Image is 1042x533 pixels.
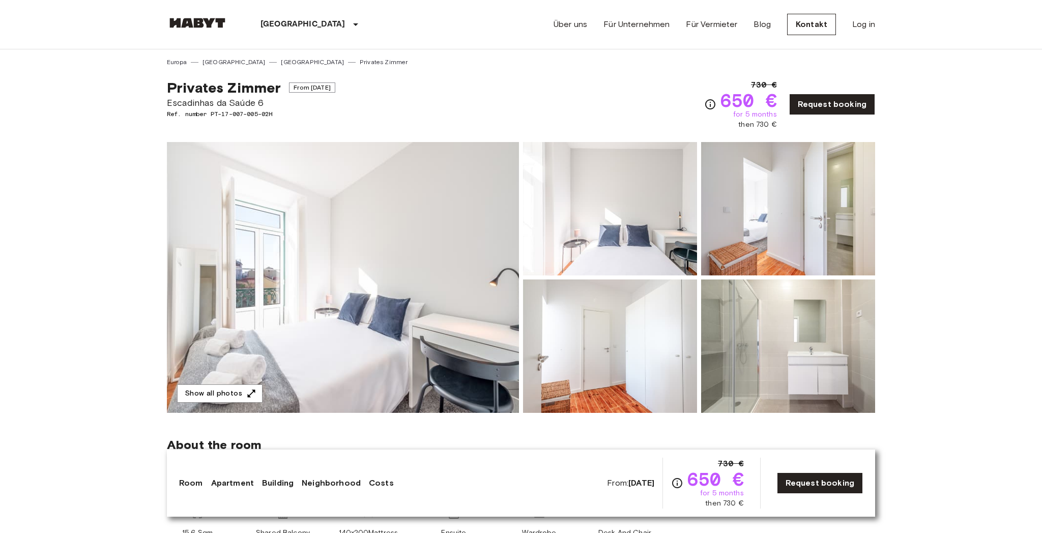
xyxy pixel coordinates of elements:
[167,58,187,67] a: Europa
[211,477,254,489] a: Apartment
[302,477,361,489] a: Neighborhood
[720,91,777,109] span: 650 €
[671,477,683,489] svg: Check cost overview for full price breakdown. Please note that discounts apply to new joiners onl...
[369,477,394,489] a: Costs
[701,279,875,413] img: Picture of unit PT-17-007-005-02H
[787,14,836,35] a: Kontakt
[260,18,345,31] p: [GEOGRAPHIC_DATA]
[167,18,228,28] img: Habyt
[167,437,875,453] span: About the room
[754,18,771,31] a: Blog
[289,82,335,93] span: From [DATE]
[701,142,875,275] img: Picture of unit PT-17-007-005-02H
[738,120,777,130] span: then 730 €
[177,384,263,403] button: Show all photos
[167,109,335,119] span: Ref. number PT-17-007-005-02H
[554,18,587,31] a: Über uns
[167,79,281,96] span: Privates Zimmer
[603,18,670,31] a: Für Unternehmen
[523,142,697,275] img: Picture of unit PT-17-007-005-02H
[777,472,863,494] a: Request booking
[179,477,203,489] a: Room
[733,109,777,120] span: for 5 months
[262,477,294,489] a: Building
[687,470,744,488] span: 650 €
[686,18,737,31] a: Für Vermieter
[705,498,744,509] span: then 730 €
[789,94,875,115] a: Request booking
[360,58,408,67] a: Privates Zimmer
[607,478,654,489] span: From:
[281,58,344,67] a: [GEOGRAPHIC_DATA]
[700,488,744,498] span: for 5 months
[751,79,777,91] span: 730 €
[523,279,697,413] img: Picture of unit PT-17-007-005-02H
[202,58,266,67] a: [GEOGRAPHIC_DATA]
[167,142,519,413] img: Marketing picture of unit PT-17-007-005-02H
[852,18,875,31] a: Log in
[718,458,744,470] span: 730 €
[628,478,654,488] b: [DATE]
[704,98,716,110] svg: Check cost overview for full price breakdown. Please note that discounts apply to new joiners onl...
[167,96,335,109] span: Escadinhas da Saúde 6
